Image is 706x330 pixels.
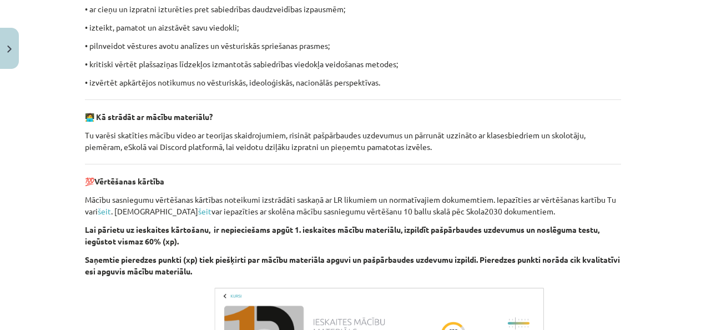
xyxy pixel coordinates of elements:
a: šeit [198,206,211,216]
a: šeit [98,206,111,216]
p: • ar cieņu un izpratni izturēties pret sabiedrības daudzveidības izpausmēm; [85,3,621,15]
p: • pilnveidot vēstures avotu analīzes un vēsturiskās spriešanas prasmes; [85,40,621,52]
b: Vērtēšanas kārtība [94,176,164,186]
b: Saņemtie pieredzes punkti (xp) tiek piešķirti par mācību materiāla apguvi un pašpārbaudes uzdevum... [85,254,620,276]
p: 💯 [85,176,621,187]
img: icon-close-lesson-0947bae3869378f0d4975bcd49f059093ad1ed9edebbc8119c70593378902aed.svg [7,46,12,53]
p: • kritiski vērtēt plašsaziņas līdzekļos izmantotās sabiedrības viedokļa veidošanas metodes; [85,58,621,70]
p: Tu varēsi skatīties mācību video ar teorijas skaidrojumiem, risināt pašpārbaudes uzdevumus un pār... [85,129,621,153]
p: • izteikt, pamatot un aizstāvēt savu viedokli; [85,22,621,33]
strong: 🧑‍💻 Kā strādāt ar mācību materiālu? [85,112,213,122]
b: Lai pārietu uz ieskaites kārtošanu, ir nepieciešams apgūt 1. ieskaites mācību materiālu, izpildīt... [85,224,599,246]
p: • izvērtēt apkārtējos notikumus no vēsturiskās, ideoloģiskās, nacionālās perspektīvas. [85,77,621,88]
p: Mācību sasniegumu vērtēšanas kārtības noteikumi izstrādāti saskaņā ar LR likumiem un normatīvajie... [85,194,621,217]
